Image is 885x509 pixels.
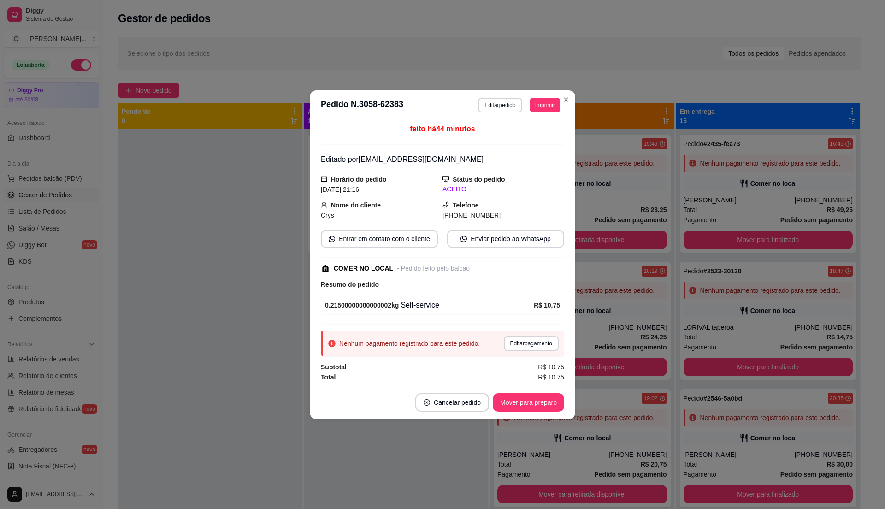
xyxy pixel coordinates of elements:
[559,92,573,107] button: Close
[331,201,381,209] strong: Nome do cliente
[339,339,480,348] div: Nenhum pagamento registrado para este pedido.
[321,373,336,381] strong: Total
[321,155,484,163] span: Editado por [EMAIL_ADDRESS][DOMAIN_NAME]
[447,230,564,248] button: whats-appEnviar pedido ao WhatsApp
[397,264,470,273] div: - Pedido feito pelo balcão
[453,201,479,209] strong: Telefone
[442,184,564,194] div: ACEITO
[442,201,449,208] span: phone
[534,302,560,309] strong: R$ 10,75
[334,264,393,273] div: COMER NO LOCAL
[442,212,501,219] span: [PHONE_NUMBER]
[530,98,560,112] button: Imprimir
[415,393,489,412] button: close-circleCancelar pedido
[325,302,399,309] strong: 0.21500000000000002 kg
[504,336,559,351] button: Editarpagamento
[410,125,475,133] span: feito há 44 minutos
[442,176,449,182] span: desktop
[321,230,438,248] button: whats-appEntrar em contato com o cliente
[538,362,564,372] span: R$ 10,75
[424,399,430,406] span: close-circle
[325,300,534,311] div: Self-service
[329,236,335,242] span: whats-app
[538,372,564,382] span: R$ 10,75
[493,393,564,412] button: Mover para preparo
[321,281,379,288] strong: Resumo do pedido
[321,186,359,193] span: [DATE] 21:16
[478,98,522,112] button: Editarpedido
[331,176,387,183] strong: Horário do pedido
[321,176,327,182] span: calendar
[321,363,347,371] strong: Subtotal
[321,98,403,112] h3: Pedido N. 3058-62383
[321,201,327,208] span: user
[453,176,505,183] strong: Status do pedido
[321,212,334,219] span: Crys
[460,236,467,242] span: whats-app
